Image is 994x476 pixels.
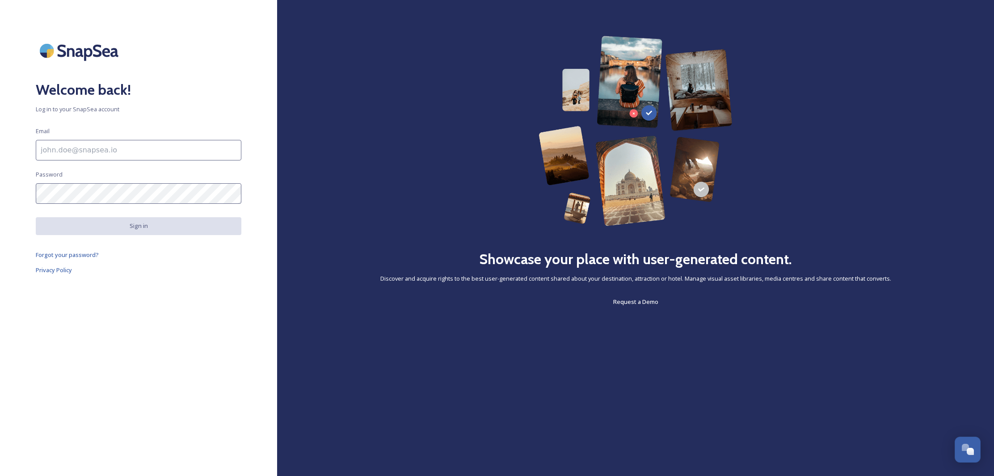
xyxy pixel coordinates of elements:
[955,437,981,463] button: Open Chat
[36,79,241,101] h2: Welcome back!
[613,298,658,306] span: Request a Demo
[539,36,733,226] img: 63b42ca75bacad526042e722_Group%20154-p-800.png
[36,105,241,114] span: Log in to your SnapSea account
[613,296,658,307] a: Request a Demo
[36,249,241,260] a: Forgot your password?
[36,36,125,66] img: SnapSea Logo
[36,127,50,135] span: Email
[36,170,63,179] span: Password
[36,251,99,259] span: Forgot your password?
[479,249,792,270] h2: Showcase your place with user-generated content.
[36,266,72,274] span: Privacy Policy
[380,274,891,283] span: Discover and acquire rights to the best user-generated content shared about your destination, att...
[36,140,241,160] input: john.doe@snapsea.io
[36,265,241,275] a: Privacy Policy
[36,217,241,235] button: Sign in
